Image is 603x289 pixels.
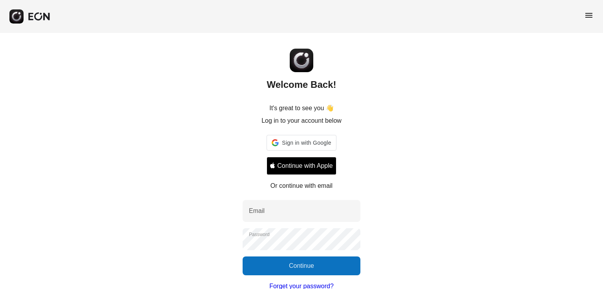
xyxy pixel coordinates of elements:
[249,206,265,216] label: Email
[243,256,360,275] button: Continue
[282,138,331,147] span: Sign in with Google
[584,11,594,20] span: menu
[267,135,336,151] div: Sign in with Google
[267,157,336,175] button: Signin with apple ID
[269,104,334,113] p: It's great to see you 👋
[249,231,270,238] label: Password
[261,116,342,125] p: Log in to your account below
[267,78,336,91] h2: Welcome Back!
[270,181,333,191] p: Or continue with email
